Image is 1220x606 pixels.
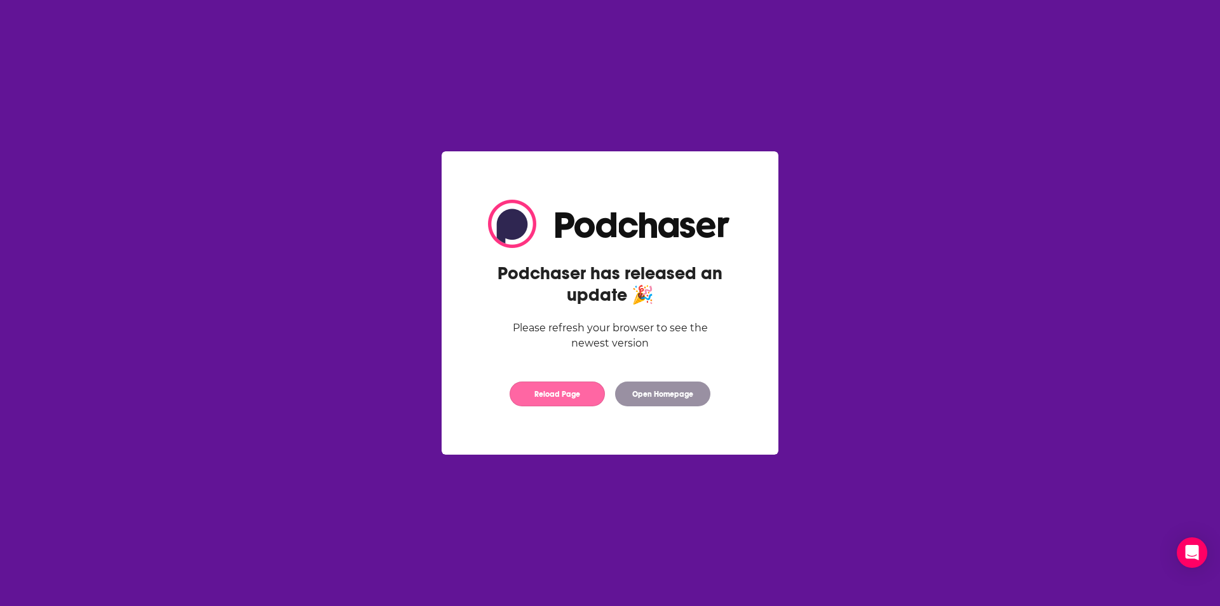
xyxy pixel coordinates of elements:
div: Open Intercom Messenger [1177,537,1207,568]
img: Logo [488,200,732,248]
div: Please refresh your browser to see the newest version [488,320,732,351]
h2: Podchaser has released an update 🎉 [488,263,732,306]
button: Open Homepage [615,382,710,406]
button: Reload Page [510,382,605,406]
